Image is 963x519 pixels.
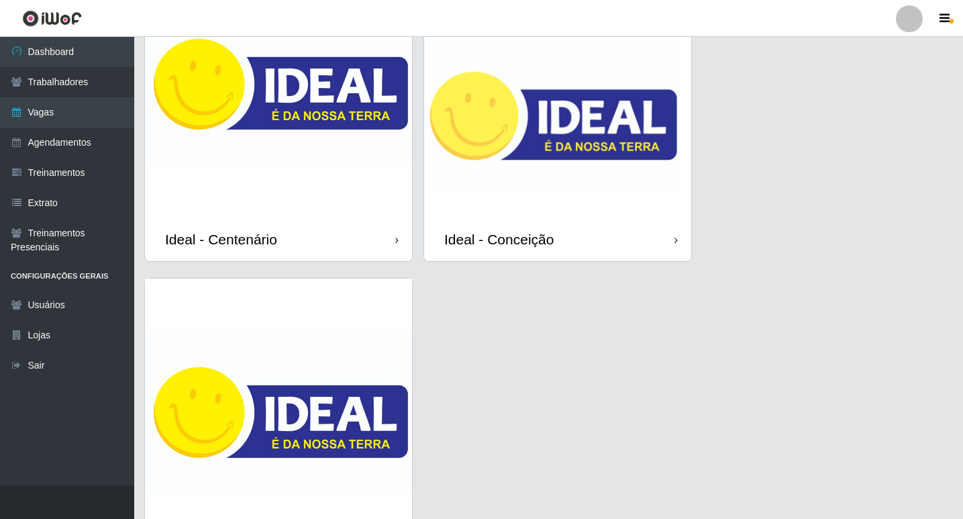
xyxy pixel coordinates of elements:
[22,10,82,27] img: CoreUI Logo
[424,24,691,218] img: cardImg
[165,231,277,248] div: Ideal - Centenário
[424,24,691,261] a: Ideal - Conceição
[444,231,554,248] div: Ideal - Conceição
